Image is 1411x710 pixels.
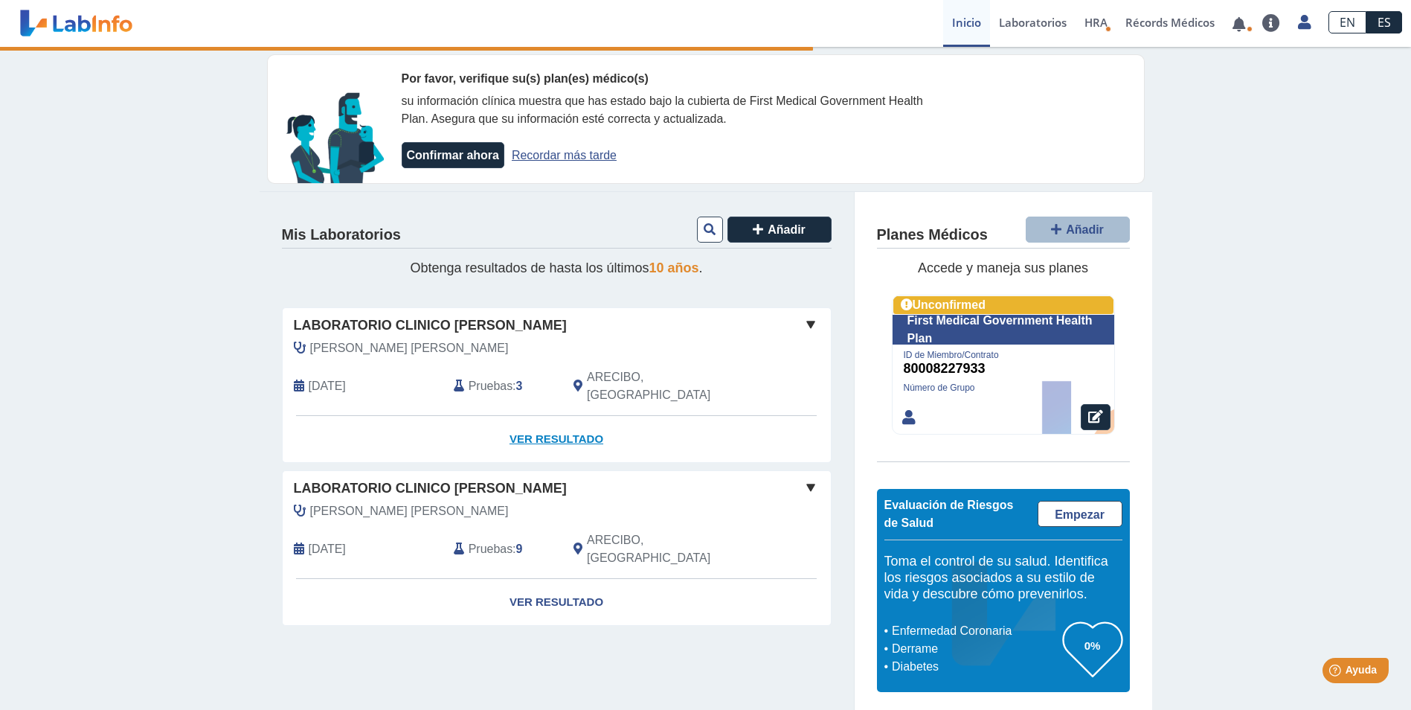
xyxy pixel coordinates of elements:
[1279,652,1395,694] iframe: Help widget launcher
[512,149,617,161] a: Recordar más tarde
[1084,15,1108,30] span: HRA
[402,142,504,168] button: Confirmar ahora
[283,416,831,463] a: Ver Resultado
[768,223,806,236] span: Añadir
[727,217,832,243] button: Añadir
[402,95,923,125] span: su información clínica muestra que has estado bajo la cubierta de First Medical Government Health...
[884,554,1122,602] h5: Toma el control de su salud. Identifica los riesgos asociados a su estilo de vida y descubre cómo...
[309,540,346,558] span: 2025-05-03
[1038,501,1122,527] a: Empezar
[294,479,567,499] span: Laboratorio Clinico [PERSON_NAME]
[283,579,831,626] a: Ver Resultado
[310,339,509,357] span: Miranda Guzman, Roberto
[587,368,751,404] span: ARECIBO, PR
[884,499,1014,529] span: Evaluación de Riesgos de Salud
[587,531,751,567] span: ARECIBO, PR
[294,316,567,336] span: Laboratorio Clinico [PERSON_NAME]
[410,260,702,275] span: Obtenga resultados de hasta los últimos .
[1366,11,1402,33] a: ES
[649,260,699,275] span: 10 años
[469,540,512,558] span: Pruebas
[1055,508,1105,521] span: Empezar
[469,377,512,395] span: Pruebas
[888,622,1063,640] li: Enfermedad Coronaria
[516,380,523,392] b: 3
[310,502,509,520] span: Miranda Guzman, Roberto
[516,543,523,555] b: 9
[1026,217,1130,243] button: Añadir
[1063,636,1122,655] h3: 0%
[402,70,930,88] div: Por favor, verifique su(s) plan(es) médico(s)
[918,260,1088,275] span: Accede y maneja sus planes
[309,377,346,395] span: 2025-08-18
[443,531,562,567] div: :
[1066,223,1104,236] span: Añadir
[282,226,401,244] h4: Mis Laboratorios
[888,640,1063,658] li: Derrame
[443,368,562,404] div: :
[877,226,988,244] h4: Planes Médicos
[888,658,1063,676] li: Diabetes
[1328,11,1366,33] a: EN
